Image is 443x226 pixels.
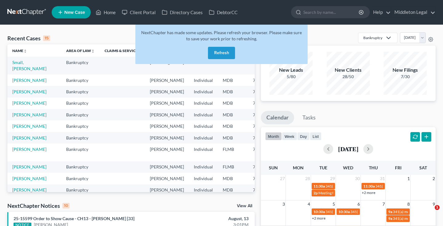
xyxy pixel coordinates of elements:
[329,175,336,182] span: 29
[388,216,392,221] span: 9a
[248,173,279,184] td: 7
[375,184,435,188] span: 341(a) Meeting for [PERSON_NAME]
[218,75,248,86] td: MDB
[313,191,318,195] span: 2p
[141,30,302,41] span: NextChapter has made some updates. Please refresh your browser. Please make sure to save your wor...
[189,120,218,132] td: Individual
[145,132,189,143] td: [PERSON_NAME]
[325,184,385,188] span: 341(a) Meeting for [PERSON_NAME]
[338,209,350,214] span: 10:30a
[93,7,119,18] a: Home
[282,132,297,140] button: week
[189,143,218,161] td: Individual
[12,164,46,169] a: [PERSON_NAME]
[218,120,248,132] td: MDB
[395,165,401,170] span: Fri
[189,98,218,109] td: Individual
[265,132,282,140] button: month
[189,109,218,120] td: Individual
[218,143,248,161] td: FLMB
[61,86,100,97] td: Bankruptcy
[248,132,279,143] td: 7
[12,187,46,192] a: [PERSON_NAME]
[407,200,410,208] span: 8
[7,34,50,42] div: Recent Cases
[354,175,361,182] span: 30
[312,216,325,220] a: +2 more
[435,205,440,210] span: 1
[362,190,375,195] a: +2 more
[248,98,279,109] td: 7
[261,111,294,124] a: Calendar
[145,86,189,97] td: [PERSON_NAME]
[343,165,353,170] span: Wed
[174,216,248,222] div: August, 13
[61,98,100,109] td: Bankruptcy
[307,200,311,208] span: 4
[189,184,218,196] td: Individual
[432,200,436,208] span: 9
[91,49,95,53] i: unfold_more
[325,209,385,214] span: 341(a) meeting for [PERSON_NAME]
[297,132,310,140] button: day
[388,209,392,214] span: 9a
[12,100,46,106] a: [PERSON_NAME]
[145,161,189,173] td: [PERSON_NAME]
[248,86,279,97] td: 7
[269,165,278,170] span: Sun
[384,74,427,80] div: 7/30
[12,135,46,140] a: [PERSON_NAME]
[61,57,100,74] td: Bankruptcy
[248,184,279,196] td: 7
[12,147,46,152] a: [PERSON_NAME]
[297,111,321,124] a: Tasks
[218,86,248,97] td: MDB
[269,74,313,80] div: 5/80
[145,98,189,109] td: [PERSON_NAME]
[318,191,367,195] span: Meeting for [PERSON_NAME]
[282,200,285,208] span: 3
[419,165,427,170] span: Sat
[327,67,370,74] div: New Clients
[119,7,159,18] a: Client Portal
[338,146,358,152] h2: [DATE]
[248,75,279,86] td: 7
[12,89,46,94] a: [PERSON_NAME]
[62,203,70,208] div: 10
[100,44,145,57] th: Claims & Services
[12,60,46,71] a: Small, [PERSON_NAME]
[12,78,46,83] a: [PERSON_NAME]
[145,143,189,161] td: [PERSON_NAME]
[189,75,218,86] td: Individual
[7,202,70,209] div: NextChapter Notices
[61,75,100,86] td: Bankruptcy
[14,216,134,221] a: 25-15599 Order to Show Cause - CH13 - [PERSON_NAME] [33]
[12,112,46,117] a: [PERSON_NAME]
[313,209,325,214] span: 10:30a
[382,200,385,208] span: 7
[293,165,304,170] span: Mon
[327,74,370,80] div: 28/50
[218,173,248,184] td: MDB
[248,161,279,173] td: 7
[313,184,325,188] span: 11:30a
[218,161,248,173] td: FLMB
[159,7,206,18] a: Directory Cases
[369,165,378,170] span: Thu
[319,165,327,170] span: Tue
[145,173,189,184] td: [PERSON_NAME]
[248,109,279,120] td: 7
[350,209,410,214] span: 341(a) meeting for [PERSON_NAME]
[61,120,100,132] td: Bankruptcy
[61,109,100,120] td: Bankruptcy
[61,161,100,173] td: Bankruptcy
[218,184,248,196] td: MDB
[248,143,279,161] td: 7
[303,6,360,18] input: Search by name...
[269,67,313,74] div: New Leads
[145,184,189,196] td: [PERSON_NAME]
[189,132,218,143] td: Individual
[363,184,375,188] span: 11:30a
[12,48,27,53] a: Nameunfold_more
[64,10,85,15] span: New Case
